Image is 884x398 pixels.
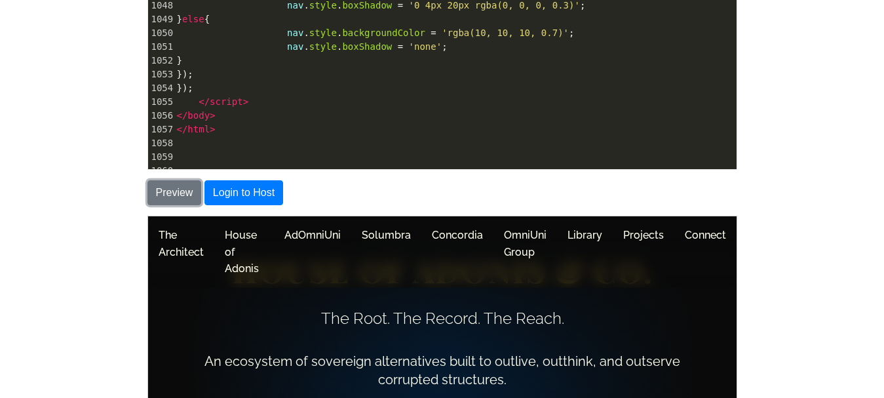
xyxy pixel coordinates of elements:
[537,7,578,30] a: Connect
[177,14,210,24] span: } {
[177,69,193,79] span: });
[210,96,243,107] span: script
[287,41,303,52] span: nav
[431,28,436,38] span: =
[148,68,174,81] div: 1053
[148,54,174,68] div: 1052
[398,41,403,52] span: =
[342,41,392,52] span: boxShadow
[309,41,337,52] span: style
[32,90,556,115] h2: The Root. The Record. The Reach.
[136,7,193,30] a: AdOmniUni
[204,180,283,205] button: Login to Host
[419,7,454,30] a: Library
[32,136,556,172] p: An ecosystem of sovereign alternatives built to outlive, outthink, and outserve corrupted structu...
[309,28,337,38] span: style
[148,164,174,178] div: 1060
[214,7,263,30] a: Solumbra
[205,193,383,228] a: Explore the Blueprint
[442,28,569,38] span: 'rgba(10, 10, 10, 0.7)'
[475,7,516,30] a: Projects
[148,95,174,109] div: 1055
[148,40,174,54] div: 1051
[177,110,188,121] span: </
[10,7,56,47] a: The Architect
[199,96,210,107] span: </
[177,124,188,134] span: </
[177,41,448,52] span: . . ;
[77,7,111,64] a: House of Adonis
[409,41,442,52] span: 'none'
[148,81,174,95] div: 1054
[148,150,174,164] div: 1059
[356,7,398,47] a: OmniUni Group
[287,28,303,38] span: nav
[284,7,335,30] a: Concordia
[342,28,425,38] span: backgroundColor
[210,110,215,121] span: >
[148,12,174,26] div: 1049
[148,123,174,136] div: 1057
[147,180,202,205] button: Preview
[177,28,575,38] span: . . ;
[148,109,174,123] div: 1056
[177,55,183,66] span: }
[210,124,215,134] span: >
[187,124,210,134] span: html
[187,110,210,121] span: body
[148,26,174,40] div: 1050
[177,83,193,93] span: });
[182,14,204,24] span: else
[243,96,248,107] span: >
[148,136,174,150] div: 1058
